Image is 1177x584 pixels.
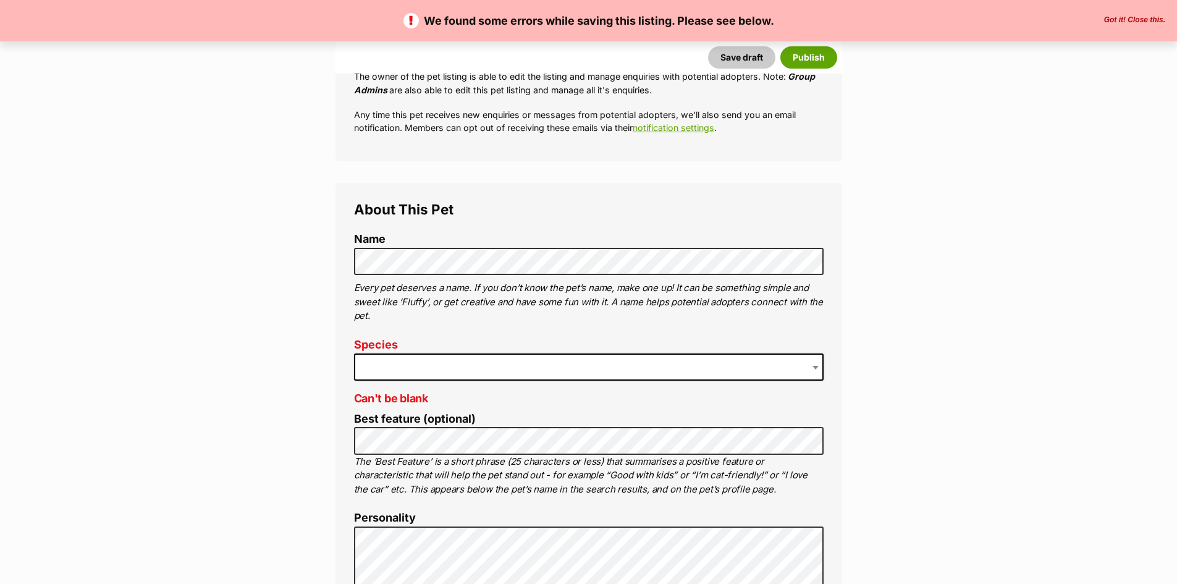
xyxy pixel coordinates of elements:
p: Any time this pet receives new enquiries or messages from potential adopters, we'll also send you... [354,108,824,135]
a: notification settings [633,122,714,133]
p: Every pet deserves a name. If you don’t know the pet’s name, make one up! It can be something sim... [354,281,824,323]
label: Species [354,339,824,352]
p: The owner of the pet listing is able to edit the listing and manage enquiries with potential adop... [354,70,824,96]
p: The ‘Best Feature’ is a short phrase (25 characters or less) that summarises a positive feature o... [354,455,824,497]
em: Group Admins [354,71,815,95]
p: We found some errors while saving this listing. Please see below. [12,12,1165,29]
label: Personality [354,512,824,525]
p: Can't be blank [354,390,824,407]
label: Name [354,233,824,246]
span: About This Pet [354,201,454,218]
button: Publish [780,46,837,69]
label: Best feature (optional) [354,413,824,426]
button: Save draft [708,46,775,69]
button: Close the banner [1100,15,1169,25]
